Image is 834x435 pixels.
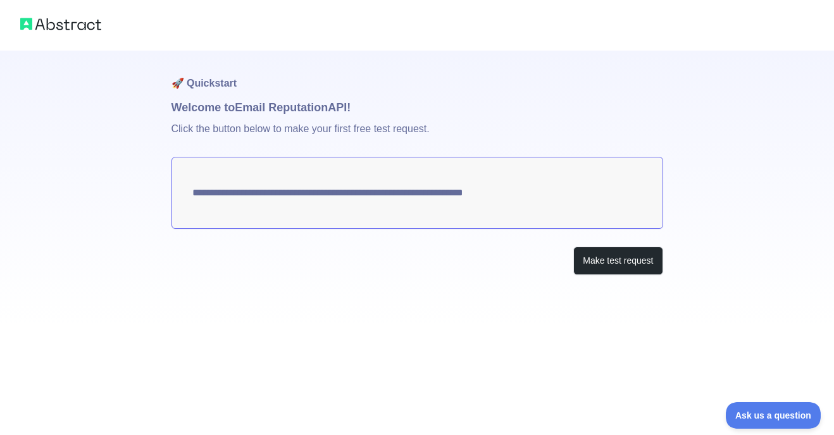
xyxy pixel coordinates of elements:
[726,402,821,429] iframe: Toggle Customer Support
[171,51,663,99] h1: 🚀 Quickstart
[171,99,663,116] h1: Welcome to Email Reputation API!
[20,15,101,33] img: Abstract logo
[171,116,663,157] p: Click the button below to make your first free test request.
[573,247,663,275] button: Make test request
